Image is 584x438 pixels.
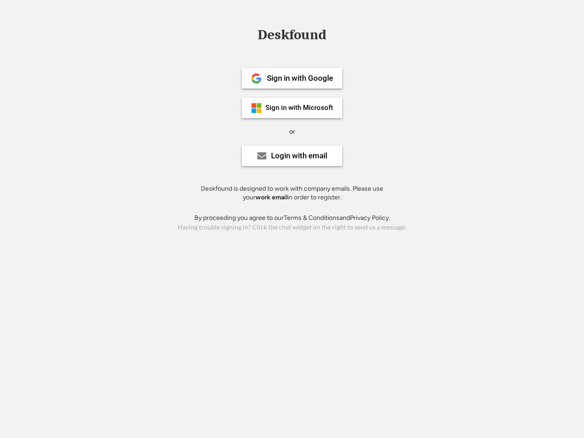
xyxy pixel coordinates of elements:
div: or [289,127,295,136]
strong: work email [255,193,287,201]
div: By proceeding you agree to our and [194,214,390,223]
div: Deskfound is designed to work with company emails. Please use your in order to register. [189,184,395,202]
a: Privacy Policy. [350,214,390,222]
div: Sign in with Google [267,74,333,82]
div: Deskfound [253,28,331,42]
a: Terms & Conditions [284,214,339,222]
img: 1024px-Google__G__Logo.svg.png [251,73,262,84]
div: Sign in with Microsoft [266,104,333,111]
div: Login with email [271,152,327,160]
img: ms-symbollockup_mssymbol_19.png [251,103,262,114]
